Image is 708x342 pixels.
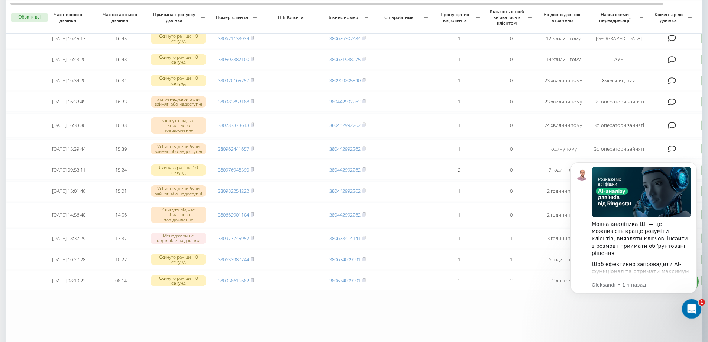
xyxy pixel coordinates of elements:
[589,92,649,112] td: Всі оператори зайняті
[485,29,537,48] td: 0
[433,71,485,90] td: 1
[589,71,649,90] td: Хмельницький
[537,139,589,159] td: годину тому
[537,71,589,90] td: 23 хвилини тому
[151,185,206,196] div: Усі менеджери були зайняті або недоступні
[485,113,537,138] td: 0
[433,139,485,159] td: 1
[537,92,589,112] td: 23 хвилини тому
[43,271,95,291] td: [DATE] 08:19:23
[151,207,206,223] div: Скинуто під час вітального повідомлення
[559,151,708,322] iframe: Intercom notifications сообщение
[325,15,363,20] span: Бізнес номер
[151,33,206,44] div: Скинуто раніше 10 секунд
[593,12,638,23] span: Назва схеми переадресації
[43,92,95,112] td: [DATE] 16:33:49
[433,160,485,180] td: 2
[218,98,249,105] a: 380982853188
[95,160,147,180] td: 15:24
[95,49,147,69] td: 16:43
[329,235,361,242] a: 380673414141
[95,139,147,159] td: 15:39
[543,12,583,23] span: Як довго дзвінок втрачено
[433,92,485,112] td: 1
[95,92,147,112] td: 16:33
[218,56,249,63] a: 380502382100
[329,277,361,284] a: 380674009091
[485,71,537,90] td: 0
[329,211,361,218] a: 380442992262
[43,160,95,180] td: [DATE] 09:53:11
[433,29,485,48] td: 1
[485,202,537,227] td: 0
[485,271,537,291] td: 2
[485,228,537,248] td: 1
[537,160,589,180] td: 7 годин тому
[433,202,485,227] td: 1
[151,96,206,107] div: Усі менеджери були зайняті або недоступні
[95,228,147,248] td: 13:37
[433,228,485,248] td: 1
[329,77,361,84] a: 380969205540
[43,228,95,248] td: [DATE] 13:37:29
[433,271,485,291] td: 2
[537,202,589,227] td: 2 години тому
[218,211,249,218] a: 380662901104
[11,13,48,22] button: Обрати всі
[151,275,206,286] div: Скинуто раніше 10 секунд
[537,49,589,69] td: 14 хвилин тому
[218,256,249,263] a: 380633987744
[95,202,147,227] td: 14:56
[151,233,206,244] div: Менеджери не відповіли на дзвінок
[485,92,537,112] td: 0
[218,166,249,173] a: 380976948590
[433,250,485,269] td: 1
[652,12,686,23] span: Коментар до дзвінка
[329,146,361,152] a: 380442992262
[151,75,206,86] div: Скинуто раніше 10 секунд
[537,228,589,248] td: 3 години тому
[329,56,361,63] a: 380671988075
[489,9,527,26] span: Кількість спроб зв'язатись з клієнтом
[151,143,206,154] div: Усі менеджери були зайняті або недоступні
[101,12,141,23] span: Час останнього дзвінка
[485,160,537,180] td: 0
[699,299,705,306] span: 1
[43,202,95,227] td: [DATE] 14:56:40
[43,181,95,201] td: [DATE] 15:01:46
[329,122,361,128] a: 380442992262
[218,146,249,152] a: 380962441657
[433,181,485,201] td: 1
[329,256,361,263] a: 380674009091
[151,117,206,134] div: Скинуто під час вітального повідомлення
[485,250,537,269] td: 1
[95,250,147,269] td: 10:27
[329,35,361,42] a: 380676307484
[537,29,589,48] td: 12 хвилин тому
[95,29,147,48] td: 16:45
[95,271,147,291] td: 08:14
[589,29,649,48] td: [GEOGRAPHIC_DATA]
[43,139,95,159] td: [DATE] 15:39:44
[589,139,649,159] td: Всі оператори зайняті
[151,12,200,23] span: Причина пропуску дзвінка
[151,254,206,265] div: Скинуто раніше 10 секунд
[43,29,95,48] td: [DATE] 16:45:17
[589,113,649,138] td: Всі оператори зайняті
[433,113,485,138] td: 1
[433,49,485,69] td: 1
[43,49,95,69] td: [DATE] 16:43:20
[218,122,249,128] a: 380737373613
[329,98,361,105] a: 380442992262
[43,71,95,90] td: [DATE] 16:34:20
[485,181,537,201] td: 0
[329,188,361,194] a: 380442992262
[437,12,475,23] span: Пропущених від клієнта
[537,250,589,269] td: 6 годин тому
[43,113,95,138] td: [DATE] 16:33:36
